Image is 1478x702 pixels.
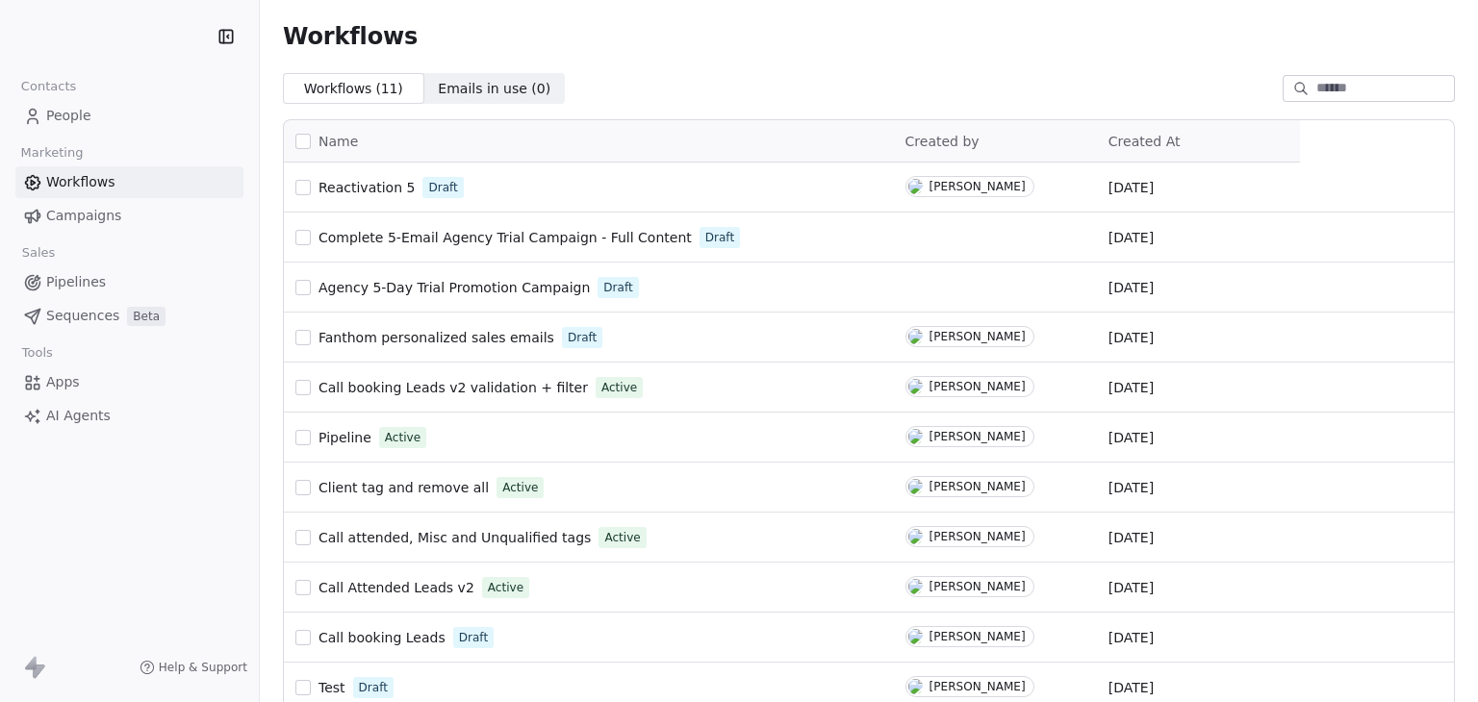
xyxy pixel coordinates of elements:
a: Workflows [15,166,243,198]
span: Call booking Leads [319,630,446,645]
span: Help & Support [159,660,247,675]
a: Pipeline [319,428,371,447]
span: Pipelines [46,272,106,292]
span: Created At [1108,134,1181,149]
span: [DATE] [1108,278,1154,297]
img: K [908,529,923,544]
span: Active [385,429,420,446]
span: Draft [603,279,632,296]
span: Test [319,680,345,695]
span: Call Attended Leads v2 [319,580,474,595]
img: K [908,179,923,194]
img: K [908,329,923,344]
img: K [908,479,923,494]
span: Tools [13,338,61,367]
span: Name [319,132,358,152]
img: K [908,679,923,694]
img: K [908,379,923,394]
img: K [908,629,923,644]
a: Call Attended Leads v2 [319,578,474,597]
span: Sales [13,238,64,267]
span: Created by [905,134,980,149]
span: Agency 5-Day Trial Promotion Campaign [319,280,590,295]
div: [PERSON_NAME] [930,580,1026,593]
a: Pipelines [15,266,243,298]
span: AI Agents [46,406,111,426]
div: [PERSON_NAME] [930,680,1026,693]
span: [DATE] [1108,528,1154,547]
a: AI Agents [15,400,243,432]
span: Active [604,529,640,546]
span: Active [502,479,538,496]
a: Complete 5-Email Agency Trial Campaign - Full Content [319,228,692,247]
span: Apps [46,372,80,392]
div: [PERSON_NAME] [930,180,1026,193]
span: [DATE] [1108,678,1154,697]
span: Sequences [46,306,119,326]
span: Draft [459,629,488,646]
span: Complete 5-Email Agency Trial Campaign - Full Content [319,230,692,245]
a: Campaigns [15,200,243,232]
div: [PERSON_NAME] [930,530,1026,543]
span: [DATE] [1108,478,1154,497]
span: Workflows [283,23,418,50]
span: Draft [568,329,597,346]
span: Workflows [46,172,115,192]
span: Campaigns [46,206,121,226]
div: [PERSON_NAME] [930,430,1026,443]
a: Fanthom personalized sales emails [319,328,554,347]
span: [DATE] [1108,228,1154,247]
div: [PERSON_NAME] [930,380,1026,393]
span: Draft [705,229,734,246]
a: Test [319,678,345,697]
span: Call attended, Misc and Unqualified tags [319,530,591,545]
a: Agency 5-Day Trial Promotion Campaign [319,278,590,297]
span: Beta [127,307,166,326]
span: Contacts [13,72,85,101]
span: [DATE] [1108,378,1154,397]
span: Draft [428,179,457,196]
span: Pipeline [319,430,371,445]
a: Help & Support [140,660,247,675]
a: Client tag and remove all [319,478,489,497]
span: Client tag and remove all [319,480,489,495]
span: People [46,106,91,126]
div: [PERSON_NAME] [930,330,1026,343]
span: [DATE] [1108,328,1154,347]
span: Active [601,379,637,396]
div: [PERSON_NAME] [930,480,1026,493]
a: SequencesBeta [15,300,243,332]
span: Fanthom personalized sales emails [319,330,554,345]
span: [DATE] [1108,178,1154,197]
img: K [908,579,923,594]
img: K [908,429,923,444]
span: [DATE] [1108,628,1154,647]
a: Reactivation 5 [319,178,415,197]
span: Reactivation 5 [319,180,415,195]
span: Draft [359,679,388,696]
a: Call booking Leads v2 validation + filter [319,378,588,397]
span: Active [488,579,523,596]
a: Call booking Leads [319,628,446,647]
span: [DATE] [1108,578,1154,597]
span: Marketing [13,138,91,167]
a: Apps [15,366,243,398]
a: Call attended, Misc and Unqualified tags [319,528,591,547]
span: Emails in use ( 0 ) [438,79,550,99]
div: [PERSON_NAME] [930,630,1026,643]
span: [DATE] [1108,428,1154,447]
span: Call booking Leads v2 validation + filter [319,380,588,395]
a: People [15,100,243,132]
